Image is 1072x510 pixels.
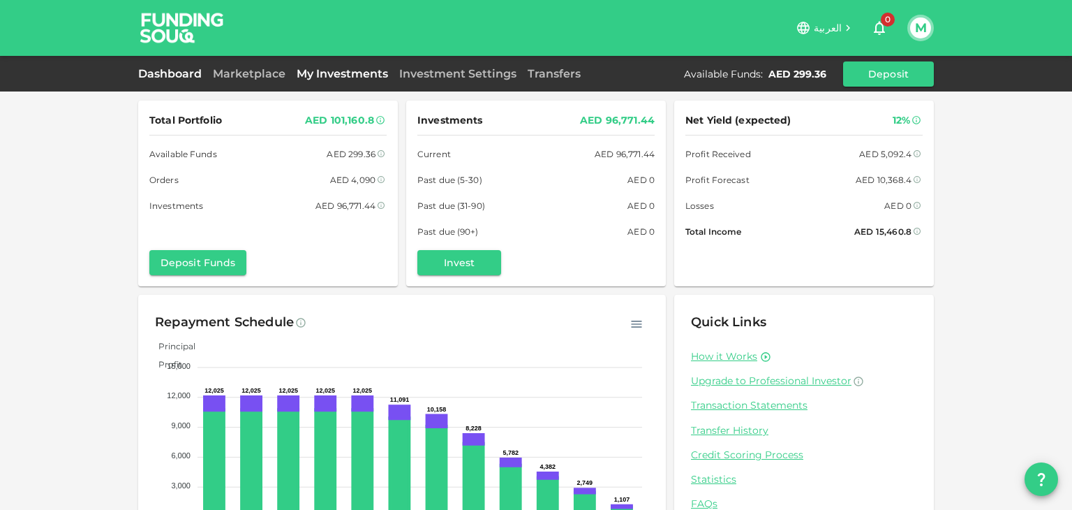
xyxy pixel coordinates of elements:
[149,147,217,161] span: Available Funds
[207,67,291,80] a: Marketplace
[843,61,934,87] button: Deposit
[691,449,917,462] a: Credit Scoring Process
[627,198,655,213] div: AED 0
[167,391,191,400] tspan: 12,000
[148,341,195,351] span: Principal
[522,67,586,80] a: Transfers
[685,173,750,187] span: Profit Forecast
[856,173,911,187] div: AED 10,368.4
[691,473,917,486] a: Statistics
[684,67,763,81] div: Available Funds :
[394,67,522,80] a: Investment Settings
[881,13,895,27] span: 0
[149,250,246,275] button: Deposit Funds
[768,67,826,81] div: AED 299.36
[417,224,479,239] span: Past due (90+)
[691,424,917,437] a: Transfer History
[691,374,917,388] a: Upgrade to Professional Investor
[155,312,294,334] div: Repayment Schedule
[854,224,911,239] div: AED 15,460.8
[685,224,741,239] span: Total Income
[595,147,655,161] div: AED 96,771.44
[685,112,791,129] span: Net Yield (expected)
[691,350,757,363] a: How it Works
[685,198,714,213] span: Losses
[691,374,851,387] span: Upgrade to Professional Investor
[685,147,751,161] span: Profit Received
[148,359,182,370] span: Profit
[417,173,482,187] span: Past due (5-30)
[893,112,910,129] div: 12%
[330,173,375,187] div: AED 4,090
[138,67,207,80] a: Dashboard
[305,112,374,129] div: AED 101,160.8
[417,198,485,213] span: Past due (31-90)
[884,198,911,213] div: AED 0
[167,362,191,370] tspan: 15,000
[171,421,191,430] tspan: 9,000
[814,22,842,34] span: العربية
[315,198,375,213] div: AED 96,771.44
[149,198,203,213] span: Investments
[1025,462,1058,496] button: question
[580,112,655,129] div: AED 96,771.44
[149,112,222,129] span: Total Portfolio
[291,67,394,80] a: My Investments
[691,399,917,412] a: Transaction Statements
[859,147,911,161] div: AED 5,092.4
[627,173,655,187] div: AED 0
[865,14,893,42] button: 0
[691,314,766,330] span: Quick Links
[417,112,482,129] span: Investments
[171,451,191,460] tspan: 6,000
[171,481,191,490] tspan: 3,000
[417,250,501,275] button: Invest
[149,173,179,187] span: Orders
[627,224,655,239] div: AED 0
[910,17,931,38] button: M
[327,147,375,161] div: AED 299.36
[417,147,451,161] span: Current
